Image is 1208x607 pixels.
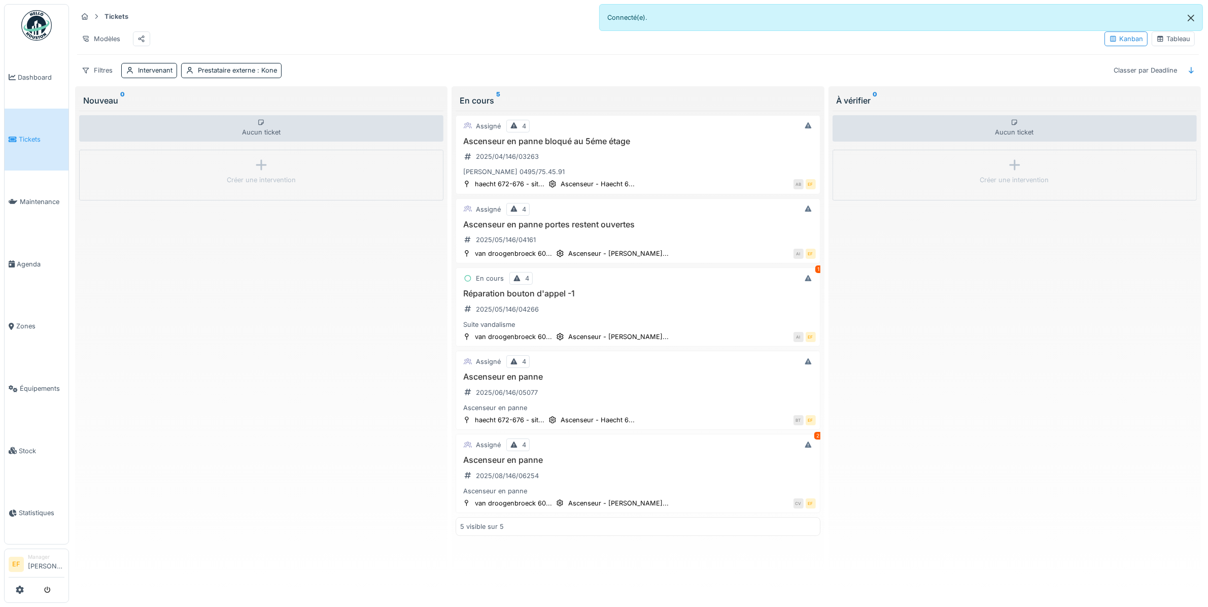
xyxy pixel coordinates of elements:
[476,305,539,314] div: 2025/05/146/04266
[28,553,64,561] div: Manager
[460,486,815,496] div: Ascenseur en panne
[522,357,526,366] div: 4
[568,498,669,508] div: Ascenseur - [PERSON_NAME]...
[20,197,64,207] span: Maintenance
[79,115,443,142] div: Aucun ticket
[198,65,277,75] div: Prestataire externe
[18,73,64,82] span: Dashboard
[1156,34,1190,44] div: Tableau
[475,332,552,342] div: van droogenbroeck 60...
[19,134,64,144] span: Tickets
[793,179,804,189] div: AB
[460,94,816,107] div: En cours
[5,295,68,358] a: Zones
[5,46,68,109] a: Dashboard
[5,482,68,545] a: Statistiques
[460,167,815,177] div: [PERSON_NAME] 0495/75.45.91
[1109,63,1182,78] div: Classer par Deadline
[83,94,439,107] div: Nouveau
[77,31,125,46] div: Modèles
[522,440,526,450] div: 4
[476,440,501,450] div: Assigné
[19,446,64,456] span: Stock
[475,498,552,508] div: van droogenbroeck 60...
[1109,34,1143,44] div: Kanban
[806,249,816,259] div: EF
[815,265,822,273] div: 1
[476,274,504,283] div: En cours
[227,175,296,185] div: Créer une intervention
[475,415,544,425] div: haecht 672-676 - sit...
[793,498,804,509] div: CV
[460,455,815,465] h3: Ascenseur en panne
[5,233,68,295] a: Agenda
[1180,5,1202,31] button: Close
[525,274,529,283] div: 4
[460,522,504,531] div: 5 visible sur 5
[5,109,68,171] a: Tickets
[522,121,526,131] div: 4
[814,432,822,440] div: 2
[20,384,64,393] span: Équipements
[806,415,816,425] div: EF
[806,498,816,509] div: EF
[28,553,64,575] li: [PERSON_NAME]
[9,557,24,572] li: EF
[496,94,500,107] sup: 5
[476,471,539,481] div: 2025/08/146/06254
[837,94,1193,107] div: À vérifier
[568,249,669,258] div: Ascenseur - [PERSON_NAME]...
[806,332,816,342] div: EF
[475,249,552,258] div: van droogenbroeck 60...
[476,357,501,366] div: Assigné
[475,179,544,189] div: haecht 672-676 - sit...
[476,152,539,161] div: 2025/04/146/03263
[476,205,501,214] div: Assigné
[460,220,815,229] h3: Ascenseur en panne portes restent ouvertes
[793,415,804,425] div: BT
[120,94,125,107] sup: 0
[561,179,635,189] div: Ascenseur - Haecht 6...
[5,357,68,420] a: Équipements
[460,289,815,298] h3: Réparation bouton d'appel -1
[5,171,68,233] a: Maintenance
[476,235,536,245] div: 2025/05/146/04161
[561,415,635,425] div: Ascenseur - Haecht 6...
[806,179,816,189] div: EF
[460,372,815,382] h3: Ascenseur en panne
[476,388,538,397] div: 2025/06/146/05077
[873,94,878,107] sup: 0
[16,321,64,331] span: Zones
[17,259,64,269] span: Agenda
[793,332,804,342] div: AI
[9,553,64,578] a: EF Manager[PERSON_NAME]
[100,12,132,21] strong: Tickets
[568,332,669,342] div: Ascenseur - [PERSON_NAME]...
[522,205,526,214] div: 4
[77,63,117,78] div: Filtres
[255,66,277,74] span: : Kone
[21,10,52,41] img: Badge_color-CXgf-gQk.svg
[980,175,1049,185] div: Créer une intervention
[833,115,1197,142] div: Aucun ticket
[599,4,1203,31] div: Connecté(e).
[460,403,815,413] div: Ascenseur en panne
[460,320,815,329] div: Suite vandalisme
[138,65,172,75] div: Intervenant
[793,249,804,259] div: AI
[19,508,64,518] span: Statistiques
[5,420,68,482] a: Stock
[460,137,815,146] h3: Ascenseur en panne bloqué au 5éme étage
[476,121,501,131] div: Assigné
